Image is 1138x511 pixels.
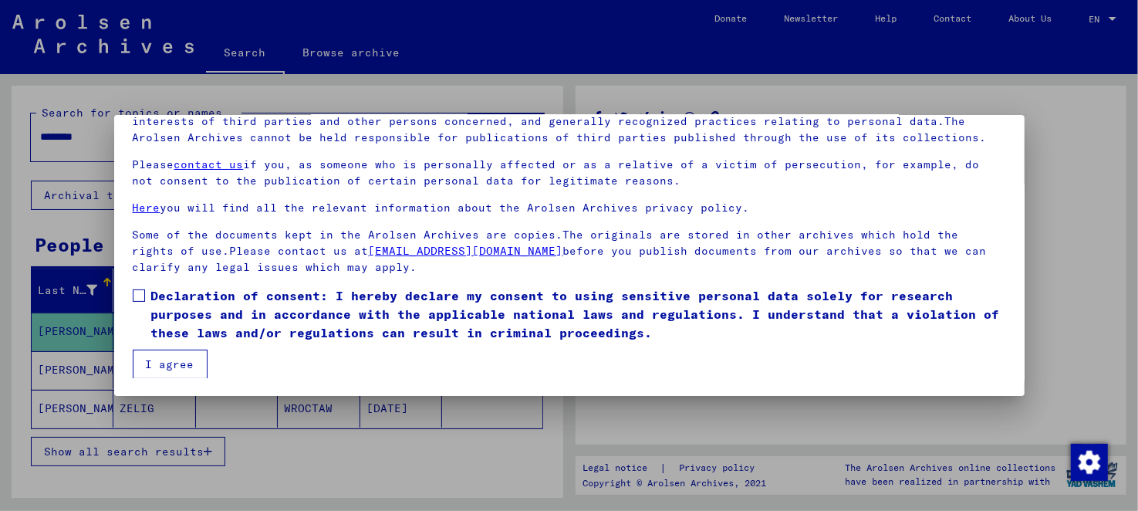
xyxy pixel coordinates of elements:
[133,157,1006,189] p: Please if you, as someone who is personally affected or as a relative of a victim of persecution,...
[1071,444,1108,481] img: Change consent
[133,201,160,215] a: Here
[133,350,208,379] button: I agree
[369,244,563,258] a: [EMAIL_ADDRESS][DOMAIN_NAME]
[174,157,244,171] a: contact us
[133,227,1006,276] p: Some of the documents kept in the Arolsen Archives are copies.The originals are stored in other a...
[133,200,1006,216] p: you will find all the relevant information about the Arolsen Archives privacy policy.
[151,286,1006,342] span: Declaration of consent: I hereby declare my consent to using sensitive personal data solely for r...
